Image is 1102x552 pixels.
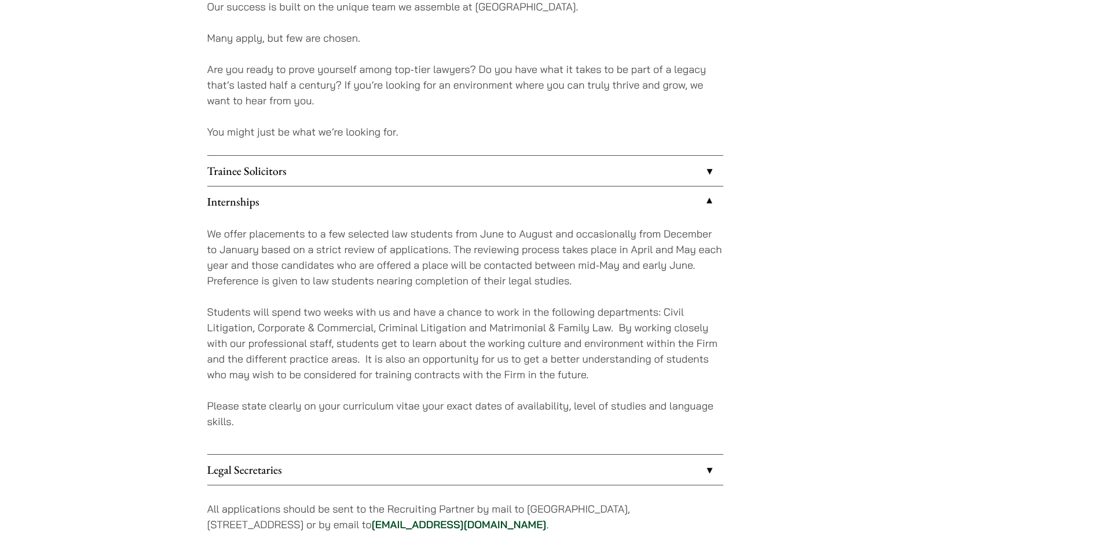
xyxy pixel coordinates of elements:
a: Internships [207,187,723,217]
p: We offer placements to a few selected law students from June to August and occasionally from Dece... [207,226,723,288]
a: Trainee Solicitors [207,156,723,186]
p: You might just be what we’re looking for. [207,124,723,140]
p: All applications should be sent to the Recruiting Partner by mail to [GEOGRAPHIC_DATA], [STREET_A... [207,501,723,532]
p: Are you ready to prove yourself among top-tier lawyers? Do you have what it takes to be part of a... [207,61,723,108]
div: Internships [207,217,723,454]
p: Students will spend two weeks with us and have a chance to work in the following departments: Civ... [207,304,723,382]
p: Please state clearly on your curriculum vitae your exact dates of availability, level of studies ... [207,398,723,429]
a: Legal Secretaries [207,455,723,485]
a: [EMAIL_ADDRESS][DOMAIN_NAME] [372,518,547,531]
p: Many apply, but few are chosen. [207,30,723,46]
